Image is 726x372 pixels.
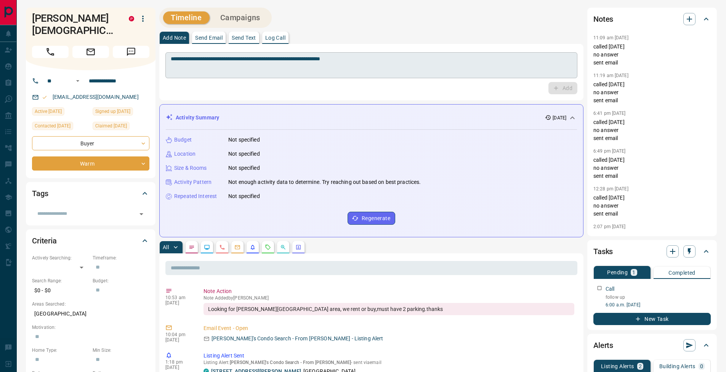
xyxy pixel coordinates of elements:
[136,209,147,219] button: Open
[35,122,71,130] span: Contacted [DATE]
[204,244,210,250] svg: Lead Browsing Activity
[593,118,711,142] p: called [DATE] no answer sent email
[607,270,628,275] p: Pending
[165,332,192,337] p: 10:04 pm
[593,186,628,192] p: 12:28 pm [DATE]
[219,244,225,250] svg: Calls
[232,35,256,40] p: Send Text
[165,295,192,300] p: 10:53 am
[230,360,351,365] span: [PERSON_NAME]'s Condo Search - From [PERSON_NAME]
[204,295,574,301] p: Note Added by [PERSON_NAME]
[95,108,130,115] span: Signed up [DATE]
[113,46,149,58] span: Message
[32,46,69,58] span: Call
[213,11,268,24] button: Campaigns
[593,313,711,325] button: New Task
[42,95,47,100] svg: Email Valid
[93,107,149,118] div: Sun Nov 10 2024
[32,324,149,331] p: Motivation:
[174,136,192,144] p: Budget
[212,335,383,343] p: [PERSON_NAME]'s Condo Search - From [PERSON_NAME] - Listing Alert
[32,347,89,354] p: Home Type:
[73,76,82,85] button: Open
[593,245,613,258] h2: Tasks
[234,244,240,250] svg: Emails
[32,107,89,118] div: Sat May 10 2025
[32,187,48,200] h2: Tags
[228,178,421,186] p: Not enough activity data to determine. Try reaching out based on best practices.
[32,284,89,297] p: $0 - $0
[593,156,711,180] p: called [DATE] no answer sent email
[593,242,711,261] div: Tasks
[228,136,260,144] p: Not specified
[174,164,207,172] p: Size & Rooms
[659,364,696,369] p: Building Alerts
[204,360,574,365] p: Listing Alert : - sent via email
[204,352,574,360] p: Listing Alert Sent
[32,277,89,284] p: Search Range:
[228,150,260,158] p: Not specified
[32,254,89,261] p: Actively Searching:
[165,337,192,343] p: [DATE]
[606,285,615,293] p: Call
[593,10,711,28] div: Notes
[163,245,169,250] p: All
[204,303,574,315] div: Looking for [PERSON_NAME][GEOGRAPHIC_DATA] area, we rent or buy,must have 2 parking.thanks
[129,16,134,21] div: property.ca
[606,301,711,308] p: 6:00 a.m. [DATE]
[593,81,711,105] p: called [DATE] no answer sent email
[95,122,127,130] span: Claimed [DATE]
[593,224,626,229] p: 2:07 pm [DATE]
[32,308,149,320] p: [GEOGRAPHIC_DATA]
[700,364,703,369] p: 0
[32,235,57,247] h2: Criteria
[32,232,149,250] div: Criteria
[593,336,711,354] div: Alerts
[93,254,149,261] p: Timeframe:
[93,277,149,284] p: Budget:
[165,359,192,365] p: 1:18 pm
[163,11,210,24] button: Timeline
[35,108,62,115] span: Active [DATE]
[228,192,260,200] p: Not specified
[593,73,628,78] p: 11:19 am [DATE]
[265,244,271,250] svg: Requests
[228,164,260,172] p: Not specified
[593,194,711,218] p: called [DATE] no answer sent email
[93,122,149,132] div: Mon Nov 11 2024
[174,192,217,200] p: Repeated Interest
[265,35,285,40] p: Log Call
[348,212,395,225] button: Regenerate
[32,156,149,171] div: Warm
[32,12,117,37] h1: [PERSON_NAME][DEMOGRAPHIC_DATA]
[280,244,286,250] svg: Opportunities
[195,35,223,40] p: Send Email
[176,114,219,122] p: Activity Summary
[593,13,613,25] h2: Notes
[593,35,628,40] p: 11:09 am [DATE]
[593,43,711,67] p: called [DATE] no answer sent email
[601,364,634,369] p: Listing Alerts
[93,347,149,354] p: Min Size:
[593,111,626,116] p: 6:41 pm [DATE]
[174,178,212,186] p: Activity Pattern
[163,35,186,40] p: Add Note
[632,270,635,275] p: 1
[593,148,626,154] p: 6:49 pm [DATE]
[32,301,149,308] p: Areas Searched:
[639,364,642,369] p: 2
[32,122,89,132] div: Fri Sep 12 2025
[606,294,711,301] p: follow up
[189,244,195,250] svg: Notes
[72,46,109,58] span: Email
[166,111,577,125] div: Activity Summary[DATE]
[53,94,139,100] a: [EMAIL_ADDRESS][DOMAIN_NAME]
[295,244,301,250] svg: Agent Actions
[174,150,196,158] p: Location
[32,136,149,150] div: Buyer
[204,287,574,295] p: Note Action
[553,114,566,121] p: [DATE]
[165,365,192,370] p: [DATE]
[165,300,192,306] p: [DATE]
[32,184,149,203] div: Tags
